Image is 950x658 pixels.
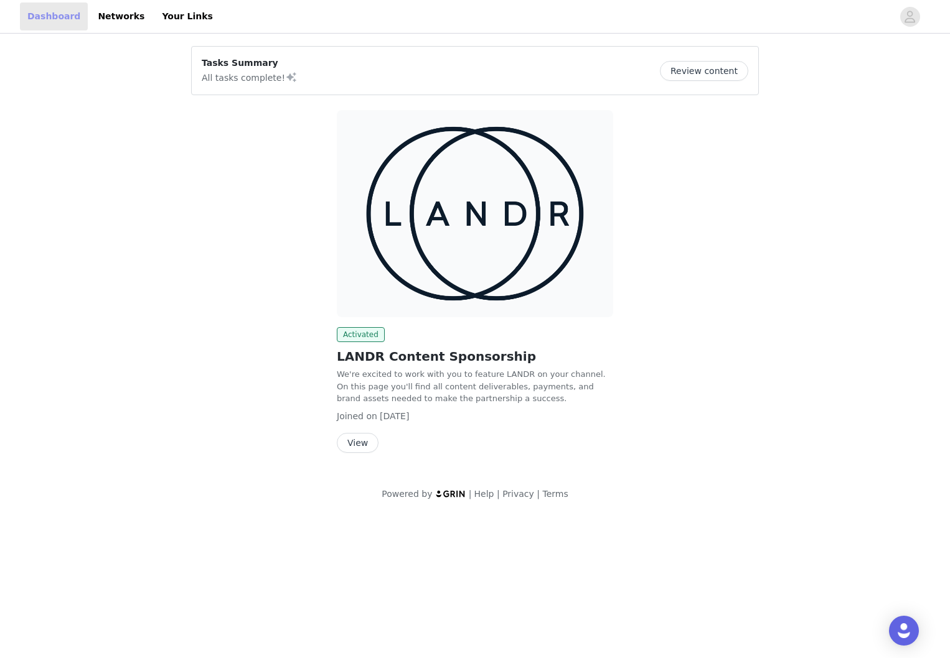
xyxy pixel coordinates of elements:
[380,411,409,421] span: [DATE]
[90,2,152,30] a: Networks
[660,61,748,81] button: Review content
[202,70,298,85] p: All tasks complete!
[889,616,919,646] div: Open Intercom Messenger
[904,7,916,27] div: avatar
[469,489,472,499] span: |
[537,489,540,499] span: |
[382,489,432,499] span: Powered by
[337,327,385,342] span: Activated
[337,411,377,421] span: Joined on
[435,489,466,498] img: logo
[154,2,220,30] a: Your Links
[337,433,379,453] button: View
[202,57,298,70] p: Tasks Summary
[20,2,88,30] a: Dashboard
[497,489,500,499] span: |
[474,489,494,499] a: Help
[337,347,613,366] h2: LANDR Content Sponsorship
[542,489,568,499] a: Terms
[337,438,379,448] a: View
[337,110,613,317] img: LANDR | JPY
[502,489,534,499] a: Privacy
[337,368,613,405] p: We're excited to work with you to feature LANDR on your channel. On this page you'll find all con...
